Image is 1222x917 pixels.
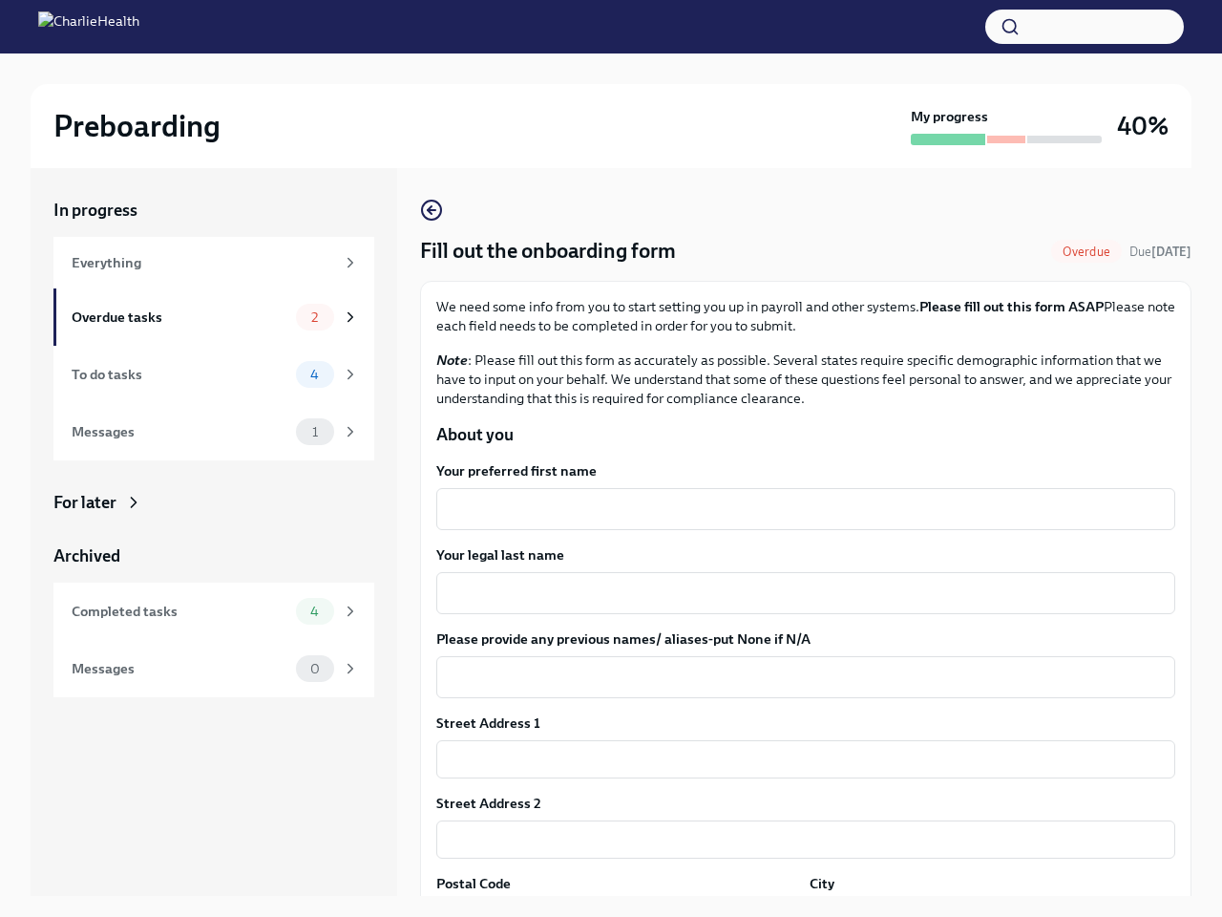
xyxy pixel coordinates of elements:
[53,544,374,567] a: Archived
[1129,243,1191,261] span: August 30th, 2025 06:00
[1151,245,1191,259] strong: [DATE]
[301,425,329,439] span: 1
[436,423,1175,446] p: About you
[53,491,116,514] div: For later
[299,368,330,382] span: 4
[72,307,288,328] div: Overdue tasks
[1129,245,1191,259] span: Due
[299,662,331,676] span: 0
[38,11,139,42] img: CharlieHealth
[53,107,221,145] h2: Preboarding
[436,461,1175,480] label: Your preferred first name
[72,658,288,679] div: Messages
[1117,109,1169,143] h3: 40%
[436,794,541,813] label: Street Address 2
[436,297,1175,335] p: We need some info from you to start setting you up in payroll and other systems. Please note each...
[53,640,374,697] a: Messages0
[919,298,1104,315] strong: Please fill out this form ASAP
[53,346,374,403] a: To do tasks4
[436,714,540,733] label: Street Address 1
[299,605,330,619] span: 4
[1051,245,1122,259] span: Overdue
[436,351,1175,408] p: : Please fill out this form as accurately as possible. Several states require specific demographi...
[420,237,676,266] h4: Fill out the onboarding form
[436,629,1175,649] label: Please provide any previous names/ aliases-put None if N/A
[72,252,334,273] div: Everything
[53,491,374,514] a: For later
[53,237,374,288] a: Everything
[300,310,329,325] span: 2
[53,583,374,640] a: Completed tasks4
[436,545,1175,565] label: Your legal last name
[72,421,288,442] div: Messages
[72,364,288,385] div: To do tasks
[436,352,468,369] strong: Note
[911,107,988,126] strong: My progress
[53,199,374,222] a: In progress
[53,288,374,346] a: Overdue tasks2
[72,601,288,622] div: Completed tasks
[436,874,511,893] label: Postal Code
[53,403,374,460] a: Messages1
[810,874,834,893] label: City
